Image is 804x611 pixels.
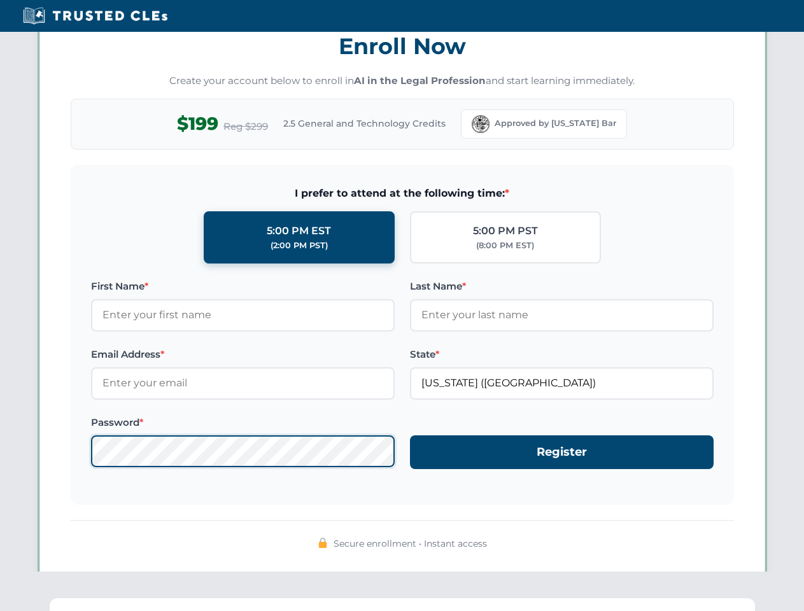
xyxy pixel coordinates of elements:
[91,367,395,399] input: Enter your email
[473,223,538,239] div: 5:00 PM PST
[476,239,534,252] div: (8:00 PM EST)
[283,116,446,130] span: 2.5 General and Technology Credits
[91,347,395,362] label: Email Address
[334,537,487,551] span: Secure enrollment • Instant access
[71,26,734,66] h3: Enroll Now
[91,185,714,202] span: I prefer to attend at the following time:
[472,115,490,133] img: Florida Bar
[177,109,218,138] span: $199
[318,538,328,548] img: 🔒
[267,223,331,239] div: 5:00 PM EST
[410,367,714,399] input: Florida (FL)
[91,415,395,430] label: Password
[410,435,714,469] button: Register
[19,6,171,25] img: Trusted CLEs
[354,74,486,87] strong: AI in the Legal Profession
[223,119,268,134] span: Reg $299
[495,117,616,130] span: Approved by [US_STATE] Bar
[71,74,734,88] p: Create your account below to enroll in and start learning immediately.
[91,279,395,294] label: First Name
[271,239,328,252] div: (2:00 PM PST)
[410,299,714,331] input: Enter your last name
[91,299,395,331] input: Enter your first name
[410,347,714,362] label: State
[410,279,714,294] label: Last Name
